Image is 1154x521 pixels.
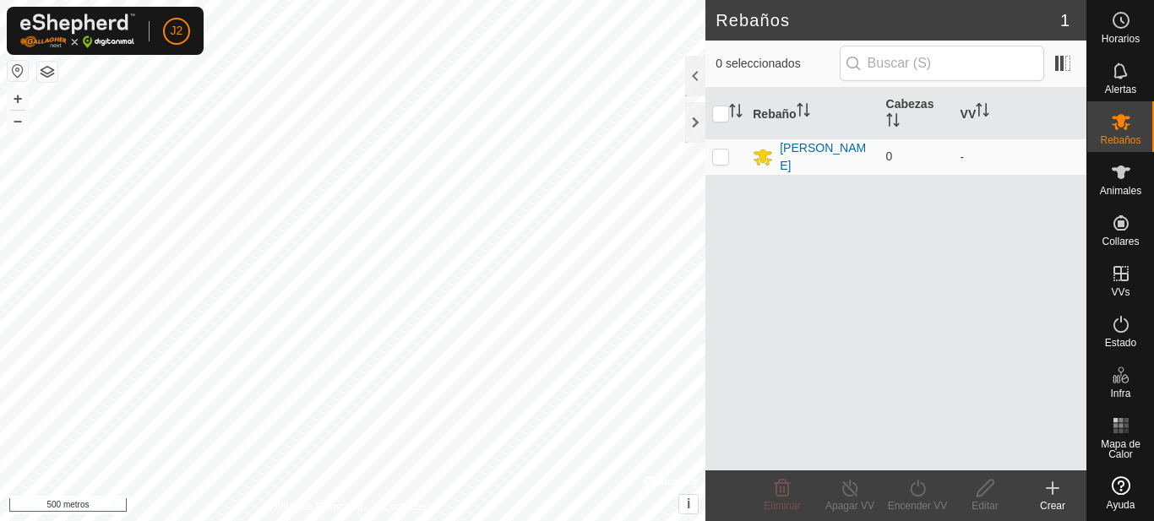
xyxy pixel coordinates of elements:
font: Infra [1110,388,1130,399]
font: Eliminar [764,500,800,512]
button: – [8,111,28,131]
font: 0 [886,149,893,163]
font: – [14,111,22,129]
p-sorticon: Activar para ordenar [797,106,810,119]
font: Crear [1040,500,1065,512]
font: [PERSON_NAME] [780,141,866,172]
font: Política de Privacidad [265,501,362,513]
font: - [961,150,965,164]
font: Estado [1105,337,1136,349]
font: VVs [1111,286,1130,298]
font: Ayuda [1107,499,1135,511]
font: Apagar VV [825,500,874,512]
font: Rebaños [1100,134,1140,146]
font: + [14,90,23,107]
p-sorticon: Activar para ordenar [886,116,900,129]
a: Política de Privacidad [265,499,362,514]
font: Alertas [1105,84,1136,95]
button: i [679,495,698,513]
img: Logotipo de Gallagher [20,14,135,48]
font: Encender VV [888,500,948,512]
font: Horarios [1102,33,1140,45]
font: Contáctenos [384,501,440,513]
font: Animales [1100,185,1141,197]
font: Rebaños [716,11,790,30]
button: Restablecer Mapa [8,61,28,81]
font: 0 seleccionados [716,57,800,70]
p-sorticon: Activar para ordenar [729,106,743,120]
font: Editar [972,500,998,512]
button: Capas del Mapa [37,62,57,82]
a: Ayuda [1087,469,1154,517]
font: i [687,497,690,511]
font: 1 [1060,11,1070,30]
font: Rebaño [753,106,796,120]
font: Mapa de Calor [1101,438,1140,460]
font: VV [961,106,977,120]
font: Cabezas [886,97,934,111]
p-sorticon: Activar para ordenar [976,106,989,119]
input: Buscar (S) [840,46,1044,81]
font: J2 [171,24,183,37]
a: Contáctenos [384,499,440,514]
font: Collares [1102,236,1139,247]
button: + [8,89,28,109]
